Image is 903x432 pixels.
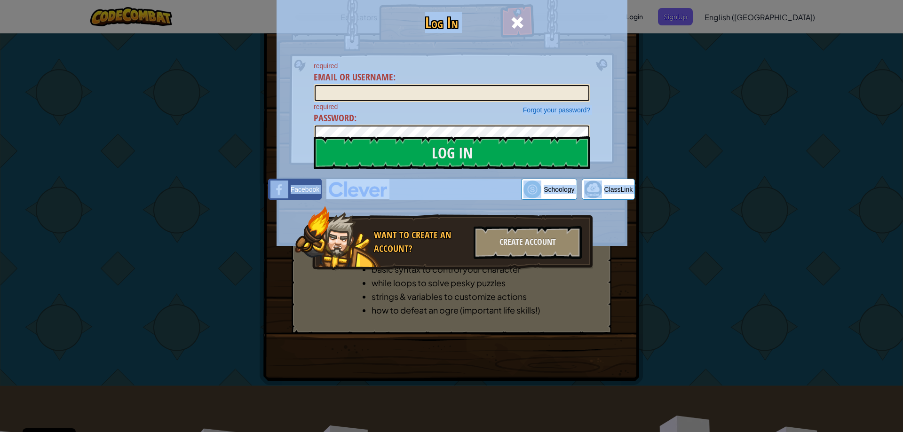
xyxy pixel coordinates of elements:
img: classlink-logo-small.png [584,181,602,198]
span: Facebook [291,185,319,194]
iframe: Sign in with Google Button [389,179,521,200]
img: clever-logo-blue.png [326,179,389,199]
span: ClassLink [604,185,633,194]
div: Want to create an account? [374,228,468,255]
input: Log In [314,136,590,169]
span: required [314,102,590,111]
span: Email or Username [314,71,393,83]
h1: Log In [381,15,501,31]
label: : [314,111,356,125]
a: Forgot your password? [523,106,590,114]
label: : [314,71,396,84]
span: Schoology [544,185,574,194]
span: required [314,61,590,71]
span: Password [314,111,354,124]
img: schoology.png [523,181,541,198]
div: Create Account [474,226,582,259]
img: facebook_small.png [270,181,288,198]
